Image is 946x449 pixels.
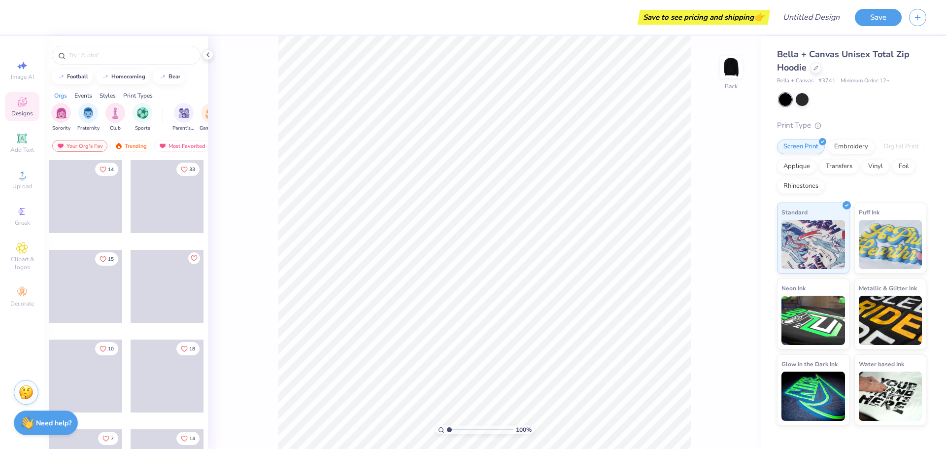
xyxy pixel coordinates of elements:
div: filter for Sports [133,103,152,132]
div: Most Favorited [154,140,210,152]
span: # 3741 [818,77,836,85]
img: Parent's Weekend Image [178,107,190,119]
button: filter button [172,103,195,132]
button: Like [176,163,200,176]
button: filter button [200,103,222,132]
div: Your Org's Fav [52,140,107,152]
input: Try "Alpha" [68,50,194,60]
div: Foil [892,159,915,174]
span: Image AI [11,73,34,81]
span: Designs [11,109,33,117]
div: filter for Club [105,103,125,132]
img: Puff Ink [859,220,922,269]
div: Embroidery [828,139,875,154]
span: Upload [12,182,32,190]
button: Save [855,9,902,26]
span: Metallic & Glitter Ink [859,283,917,293]
button: Like [95,163,118,176]
span: Parent's Weekend [172,125,195,132]
img: trend_line.gif [159,74,167,80]
button: football [52,69,93,84]
img: Game Day Image [205,107,217,119]
span: 15 [108,257,114,262]
button: filter button [51,103,71,132]
img: Glow in the Dark Ink [781,372,845,421]
img: Club Image [110,107,121,119]
span: Glow in the Dark Ink [781,359,838,369]
span: Bella + Canvas Unisex Total Zip Hoodie [777,48,910,73]
img: most_fav.gif [159,142,167,149]
div: Transfers [819,159,859,174]
div: filter for Fraternity [77,103,100,132]
span: 14 [108,167,114,172]
img: trend_line.gif [57,74,65,80]
img: Water based Ink [859,372,922,421]
button: filter button [77,103,100,132]
div: filter for Game Day [200,103,222,132]
div: Vinyl [862,159,889,174]
span: 100 % [516,425,532,434]
span: Club [110,125,121,132]
img: Sorority Image [56,107,67,119]
div: Digital Print [878,139,925,154]
div: Screen Print [777,139,825,154]
button: Like [188,252,200,264]
div: Applique [777,159,816,174]
img: Back [721,57,741,77]
span: Puff Ink [859,207,879,217]
span: Standard [781,207,808,217]
div: Trending [110,140,151,152]
div: Rhinestones [777,179,825,194]
span: Add Text [10,146,34,154]
span: Game Day [200,125,222,132]
img: Sports Image [137,107,148,119]
img: trend_line.gif [101,74,109,80]
button: Like [176,432,200,445]
span: Neon Ink [781,283,806,293]
img: Neon Ink [781,296,845,345]
span: Sorority [52,125,70,132]
span: 7 [111,436,114,441]
button: Like [95,252,118,266]
img: trending.gif [115,142,123,149]
span: Sports [135,125,150,132]
img: Metallic & Glitter Ink [859,296,922,345]
div: bear [169,74,180,79]
div: Events [74,91,92,100]
span: 33 [189,167,195,172]
button: Like [95,342,118,355]
div: Print Type [777,120,926,131]
span: Bella + Canvas [777,77,813,85]
span: Greek [15,219,30,227]
div: Back [725,82,738,91]
div: homecoming [111,74,145,79]
div: filter for Parent's Weekend [172,103,195,132]
img: Standard [781,220,845,269]
button: filter button [105,103,125,132]
span: Fraternity [77,125,100,132]
div: Save to see pricing and shipping [640,10,768,25]
input: Untitled Design [775,7,847,27]
span: 👉 [754,11,765,23]
span: 14 [189,436,195,441]
img: Fraternity Image [83,107,94,119]
button: Like [176,342,200,355]
div: Print Types [123,91,153,100]
button: filter button [133,103,152,132]
span: 18 [189,346,195,351]
span: Clipart & logos [5,255,39,271]
span: Decorate [10,300,34,308]
div: filter for Sorority [51,103,71,132]
span: Minimum Order: 12 + [841,77,890,85]
strong: Need help? [36,418,71,428]
button: homecoming [96,69,150,84]
button: bear [153,69,185,84]
span: 10 [108,346,114,351]
img: most_fav.gif [57,142,65,149]
button: Like [98,432,118,445]
div: Orgs [54,91,67,100]
div: football [67,74,88,79]
span: Water based Ink [859,359,904,369]
div: Styles [100,91,116,100]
